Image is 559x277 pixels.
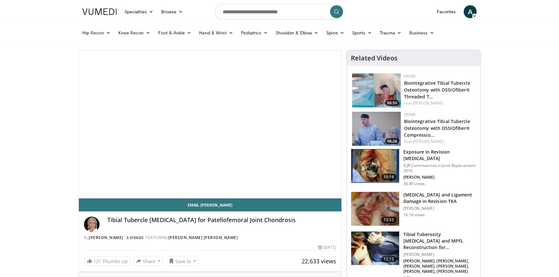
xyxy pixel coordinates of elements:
a: 3 Videos [124,235,146,241]
a: Biointegrative Tibial Tubercle Osteotomy with OSSIOfiber® Threaded T… [404,80,470,100]
img: 2fac5f83-3fa8-46d6-96c1-ffb83ee82a09.150x105_q85_crop-smart_upscale.jpg [352,112,401,146]
a: 06:28 [352,112,401,146]
div: [DATE] [318,245,336,250]
span: 22,633 views [302,257,336,265]
button: Share [133,256,163,266]
img: cab769df-a0f6-4752-92da-42e92bb4de9a.150x105_q85_crop-smart_upscale.jpg [351,232,399,265]
img: VuMedi Logo [82,8,117,15]
p: 16.1K views [403,212,425,218]
a: Browse [157,5,187,18]
a: 10:16 Exposure In Revision [MEDICAL_DATA] ICJR Controversies in Joint Replacement 2010 [PERSON_NA... [351,149,476,186]
div: Feat. [404,139,475,145]
a: Spine [322,26,348,39]
span: 121 [93,258,101,264]
a: Pediatrics [237,26,272,39]
a: [PERSON_NAME] [168,235,203,240]
input: Search topics, interventions [215,4,344,19]
a: Foot & Ankle [154,26,196,39]
span: 12:10 [381,256,397,262]
h3: Tibial Tuberosity [MEDICAL_DATA] and MPFL Reconstruction for Patellofemor… [403,231,476,251]
a: OSSIO [404,112,416,117]
a: Specialties [121,5,157,18]
a: Biointegrative Tibial Tubercle Osteotomy with OSSIOfiber® Compressio… [404,118,470,138]
a: [PERSON_NAME] [413,139,444,144]
img: 14934b67-7d06-479f-8b24-1e3c477188f5.150x105_q85_crop-smart_upscale.jpg [352,73,401,107]
div: Feat. [404,100,475,106]
h4: Tibial Tubercle [MEDICAL_DATA] for Patellofemoral Joint Chondrosis [107,217,336,224]
p: [PERSON_NAME] [403,206,476,211]
h3: Exposure In Revision [MEDICAL_DATA] [403,149,476,162]
span: 08:50 [385,100,399,106]
span: 10:16 [381,174,397,180]
a: [PERSON_NAME] [204,235,238,240]
p: [PERSON_NAME] [403,252,476,257]
video-js: Video Player [79,50,341,198]
p: ICJR Controversies in Joint Replacement 2010 [403,163,476,173]
span: 06:28 [385,138,399,144]
a: Knee Recon [114,26,154,39]
button: Save to [166,256,199,266]
p: [PERSON_NAME], [PERSON_NAME], [PERSON_NAME], [PERSON_NAME], [PERSON_NAME], [PERSON_NAME] [403,258,476,274]
a: Favorites [433,5,460,18]
a: Email [PERSON_NAME] [79,198,341,211]
img: Screen_shot_2010-09-03_at_2.11.03_PM_2.png.150x105_q85_crop-smart_upscale.jpg [351,149,399,183]
img: whiteside_bone_loss_3.png.150x105_q85_crop-smart_upscale.jpg [351,192,399,226]
a: [PERSON_NAME] [413,100,444,106]
a: A [464,5,477,18]
a: Trauma [376,26,405,39]
a: Sports [348,26,376,39]
a: 08:50 [352,73,401,107]
a: OSSIO [404,73,416,79]
a: Hip Recon [78,26,114,39]
p: 36.4K views [403,181,425,186]
a: [PERSON_NAME] [89,235,123,240]
a: Shoulder & Elbow [272,26,322,39]
h4: Related Videos [351,54,398,62]
p: [PERSON_NAME] [403,175,476,180]
h3: [MEDICAL_DATA] and Ligament Damage in Revision TKA [403,192,476,205]
img: Avatar [84,217,100,232]
a: Business [405,26,438,39]
span: 13:35 [381,217,397,223]
a: Hand & Wrist [195,26,237,39]
div: By FEATURING , [84,235,336,241]
a: 121 Thumbs Up [84,256,131,266]
a: 13:35 [MEDICAL_DATA] and Ligament Damage in Revision TKA [PERSON_NAME] 16.1K views [351,192,476,226]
